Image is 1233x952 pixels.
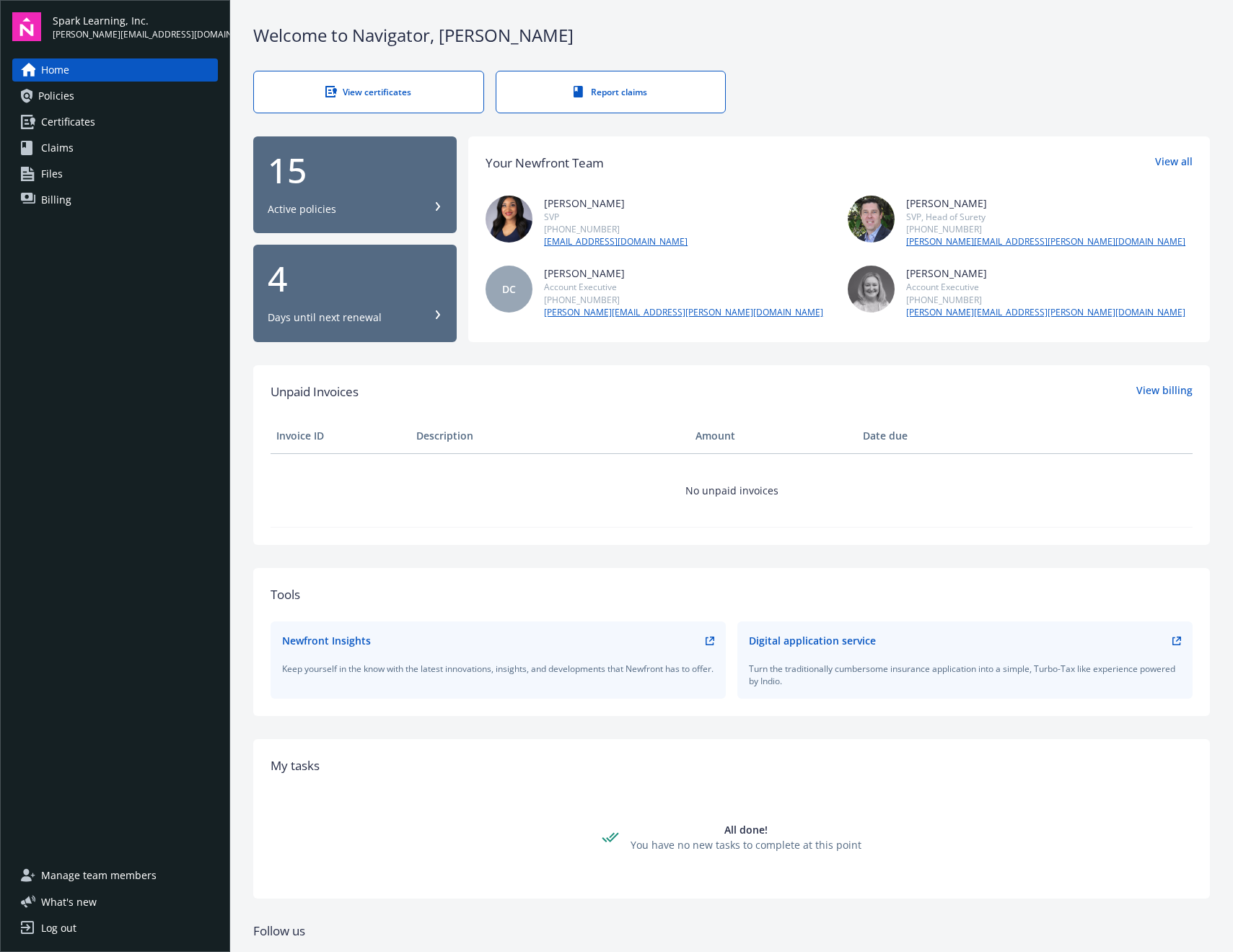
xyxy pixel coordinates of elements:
th: Invoice ID [271,419,411,453]
button: 15Active policies [253,136,457,234]
th: Description [411,419,690,453]
div: Digital application service [749,633,876,648]
a: [PERSON_NAME][EMAIL_ADDRESS][PERSON_NAME][DOMAIN_NAME] [906,235,1185,248]
img: photo [486,196,532,243]
button: What's new [12,894,120,909]
div: Tools [271,585,1193,604]
div: Your Newfront Team [486,154,604,173]
div: Account Executive [906,281,1185,293]
a: Policies [12,84,218,108]
span: Files [41,162,63,185]
td: No unpaid invoices [271,453,1193,527]
a: Claims [12,136,218,160]
div: [PHONE_NUMBER] [544,223,688,235]
a: Files [12,162,218,185]
div: [PHONE_NUMBER] [544,294,823,306]
div: Active policies [268,202,336,217]
img: photo [848,266,895,313]
span: Manage team members [41,864,157,887]
a: Home [12,58,218,82]
span: Billing [41,188,71,211]
div: SVP, Head of Surety [906,211,1185,223]
a: Report claims [496,71,727,113]
div: [PERSON_NAME] [906,196,1185,211]
span: Spark Learning, Inc. [53,13,218,28]
div: Account Executive [544,281,823,293]
th: Date due [857,419,997,453]
a: View billing [1136,383,1193,401]
div: Report claims [525,86,697,98]
a: View certificates [253,71,484,113]
div: Days until next renewal [268,310,382,325]
div: 4 [268,261,442,296]
div: View certificates [283,86,455,98]
a: View all [1155,154,1193,173]
span: DC [502,281,516,297]
a: Billing [12,188,218,211]
button: Spark Learning, Inc.[PERSON_NAME][EMAIL_ADDRESS][DOMAIN_NAME] [53,12,218,41]
a: [PERSON_NAME][EMAIL_ADDRESS][PERSON_NAME][DOMAIN_NAME] [906,306,1185,319]
img: photo [848,196,895,243]
span: Claims [41,136,74,160]
div: [PERSON_NAME] [544,196,688,211]
a: Manage team members [12,864,218,887]
div: You have no new tasks to complete at this point [631,837,861,852]
div: Log out [41,917,76,940]
span: Unpaid Invoices [271,383,359,401]
img: navigator-logo.svg [12,12,41,41]
span: Home [41,58,69,82]
div: [PERSON_NAME] [906,266,1185,281]
div: Turn the traditionally cumbersome insurance application into a simple, Turbo-Tax like experience ... [749,663,1181,687]
div: Follow us [253,922,1210,940]
div: SVP [544,211,688,223]
div: Newfront Insights [282,633,371,648]
button: 4Days until next renewal [253,245,457,342]
a: [PERSON_NAME][EMAIL_ADDRESS][PERSON_NAME][DOMAIN_NAME] [544,306,823,319]
div: All done! [631,822,861,837]
span: [PERSON_NAME][EMAIL_ADDRESS][DOMAIN_NAME] [53,28,218,41]
span: Policies [38,84,74,108]
div: My tasks [271,756,1193,775]
span: Certificates [41,110,95,134]
th: Amount [690,419,857,453]
div: 15 [268,153,442,188]
a: [EMAIL_ADDRESS][DOMAIN_NAME] [544,235,688,248]
a: Certificates [12,110,218,134]
div: Welcome to Navigator , [PERSON_NAME] [253,23,1210,48]
div: [PHONE_NUMBER] [906,294,1185,306]
div: [PERSON_NAME] [544,266,823,281]
span: What ' s new [41,894,97,909]
div: [PHONE_NUMBER] [906,223,1185,235]
div: Keep yourself in the know with the latest innovations, insights, and developments that Newfront h... [282,663,714,675]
